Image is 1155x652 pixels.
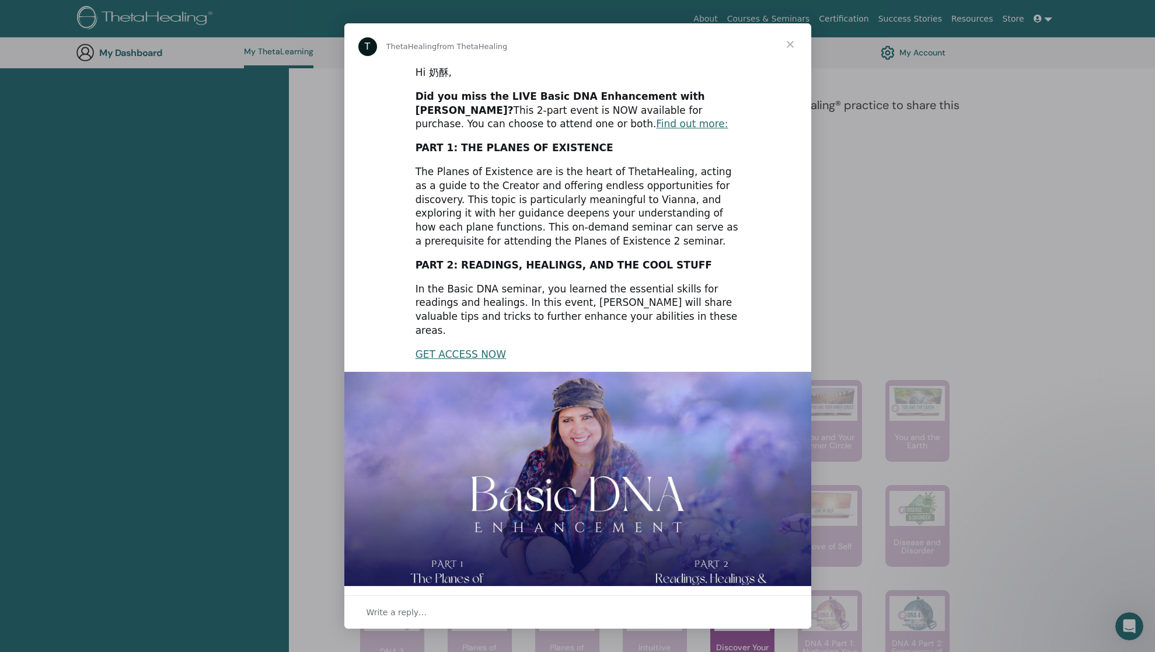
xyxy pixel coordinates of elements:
[367,605,427,620] span: Write a reply…
[416,165,740,249] div: The Planes of Existence are is the heart of ThetaHealing, acting as a guide to the Creator and of...
[437,42,507,51] span: from ThetaHealing
[416,90,705,116] b: Did you miss the LIVE Basic DNA Enhancement with [PERSON_NAME]?
[358,37,377,56] div: Profile image for ThetaHealing
[416,348,506,360] a: GET ACCESS NOW
[656,118,728,130] a: Find out more:
[416,283,740,338] div: In the Basic DNA seminar, you learned the essential skills for readings and healings. In this eve...
[416,90,740,131] div: This 2-part event is NOW available for purchase. You can choose to attend one or both.
[344,595,811,629] div: Open conversation and reply
[416,142,613,154] b: PART 1: THE PLANES OF EXISTENCE
[386,42,437,51] span: ThetaHealing
[416,259,712,271] b: PART 2: READINGS, HEALINGS, AND THE COOL STUFF
[769,23,811,65] span: Close
[416,66,740,80] div: Hi 奶酥,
